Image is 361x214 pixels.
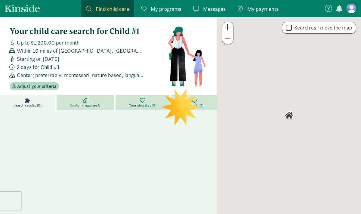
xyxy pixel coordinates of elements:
[247,5,279,13] span: My payments
[203,5,226,13] span: Messages
[70,103,100,108] span: Custom matches 0
[17,83,57,90] span: Adjust your criteria
[151,5,181,13] span: My programs
[10,82,59,91] button: Adjust your criteria
[129,103,156,108] span: Your shortlist (0)
[292,24,352,31] label: Search as I move the map
[116,95,171,110] a: Your shortlist (0)
[17,39,79,47] span: Up to $1,200.00 per month
[57,95,116,110] a: Custom matches 0
[17,47,143,55] span: Within 10 miles of [GEOGRAPHIC_DATA], [GEOGRAPHIC_DATA]
[17,71,143,79] span: Center; preferrably: montessori, nature based, language immersion, play based or waldorf.; any sc...
[171,95,217,110] a: Not a fit (0)
[185,103,203,108] span: Not a fit (0)
[284,110,294,121] div: Click to see details
[96,5,129,13] span: Find child care
[14,103,42,108] span: Search results (0)
[5,5,40,12] a: Kinside
[10,26,168,36] h4: Your child care search for Child #1
[17,63,60,71] span: 2 days for Child #1
[17,55,59,63] span: Starting on [DATE]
